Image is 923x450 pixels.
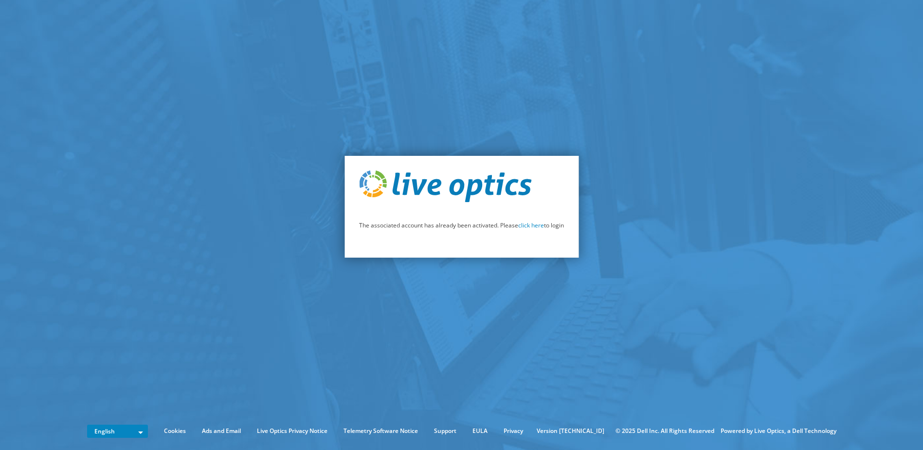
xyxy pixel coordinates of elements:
[465,426,495,436] a: EULA
[532,426,609,436] li: Version [TECHNICAL_ID]
[250,426,335,436] a: Live Optics Privacy Notice
[359,170,531,203] img: live_optics_svg.svg
[496,426,530,436] a: Privacy
[336,426,425,436] a: Telemetry Software Notice
[611,426,719,436] li: © 2025 Dell Inc. All Rights Reserved
[721,426,836,436] li: Powered by Live Optics, a Dell Technology
[157,426,193,436] a: Cookies
[359,220,564,231] p: The associated account has already been activated. Please to login
[195,426,248,436] a: Ads and Email
[518,221,544,229] a: click here
[427,426,464,436] a: Support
